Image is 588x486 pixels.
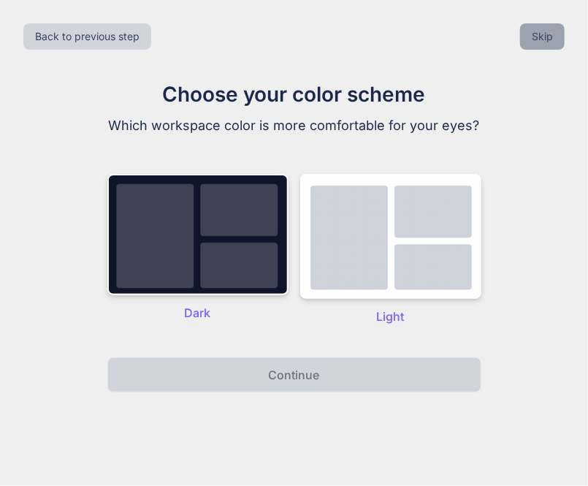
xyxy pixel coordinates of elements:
p: Dark [107,304,289,322]
button: Back to previous step [23,23,151,50]
h1: Choose your color scheme [49,79,540,110]
img: dark [107,174,289,295]
p: Continue [269,366,320,384]
p: Which workspace color is more comfortable for your eyes? [49,115,540,136]
img: dark [300,174,481,299]
p: Light [300,308,481,325]
button: Continue [107,357,481,392]
button: Skip [520,23,565,50]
